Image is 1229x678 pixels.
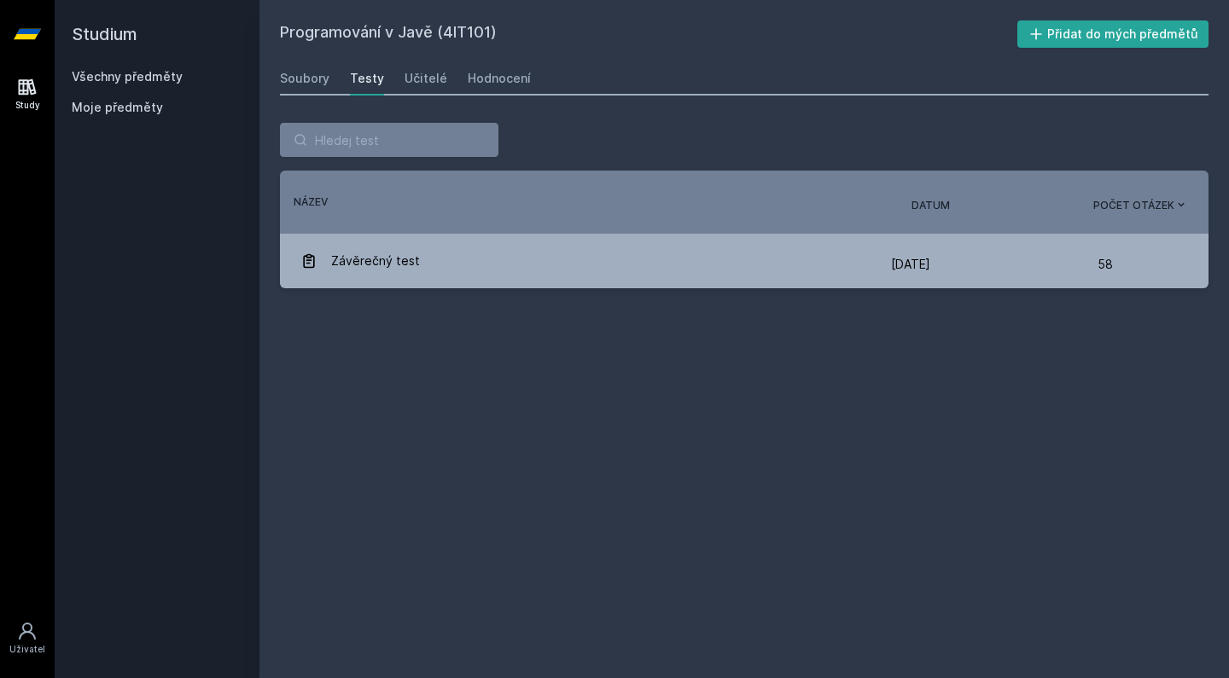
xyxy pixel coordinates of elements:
[350,70,384,87] div: Testy
[72,69,183,84] a: Všechny předměty
[3,68,51,120] a: Study
[72,99,163,116] span: Moje předměty
[468,70,531,87] div: Hodnocení
[1098,247,1113,281] span: 58
[3,612,51,664] a: Uživatel
[468,61,531,96] a: Hodnocení
[280,70,329,87] div: Soubory
[9,643,45,656] div: Uživatel
[405,70,447,87] div: Učitelé
[280,20,1017,48] h2: Programování v Javě (4IT101)
[891,257,930,271] span: [DATE]
[350,61,384,96] a: Testy
[1093,198,1174,213] span: Počet otázek
[331,244,420,278] span: Závěrečný test
[15,99,40,112] div: Study
[280,123,498,157] input: Hledej test
[280,61,329,96] a: Soubory
[280,234,1209,288] a: Závěrečný test [DATE] 58
[294,194,328,210] button: Název
[912,198,950,213] button: Datum
[1093,198,1188,213] button: Počet otázek
[1017,20,1209,48] button: Přidat do mých předmětů
[405,61,447,96] a: Učitelé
